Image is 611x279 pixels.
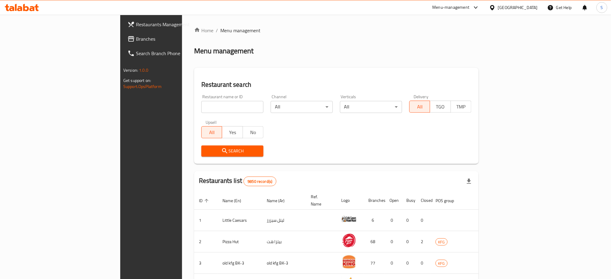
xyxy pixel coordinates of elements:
[601,4,603,11] span: S
[201,146,263,157] button: Search
[364,191,385,210] th: Branches
[123,17,222,32] a: Restaurants Management
[199,197,210,204] span: ID
[340,101,402,113] div: All
[136,50,218,57] span: Search Branch Phone
[206,120,217,124] label: Upsell
[194,46,254,56] h2: Menu management
[201,80,471,89] h2: Restaurant search
[123,83,162,90] a: Support.OpsPlatform
[218,210,262,231] td: Little Caesars
[409,101,430,113] button: All
[436,260,447,267] span: KFG
[433,102,448,111] span: TGO
[498,4,538,11] div: [GEOGRAPHIC_DATA]
[204,128,220,137] span: All
[262,210,306,231] td: ليتل سيزرز
[414,95,429,99] label: Delivery
[436,197,462,204] span: POS group
[430,101,451,113] button: TGO
[416,191,431,210] th: Closed
[206,147,259,155] span: Search
[416,231,431,252] td: 2
[136,35,218,42] span: Branches
[201,101,263,113] input: Search for restaurant name or ID..
[201,126,222,138] button: All
[267,197,292,204] span: Name (Ar)
[222,197,249,204] span: Name (En)
[402,231,416,252] td: 0
[385,231,402,252] td: 0
[199,176,276,186] h2: Restaurants list
[123,46,222,61] a: Search Branch Phone
[402,191,416,210] th: Busy
[244,177,276,186] div: Total records count
[342,254,357,269] img: old kfg BK-3
[262,231,306,252] td: بيتزا هت
[342,233,357,248] img: Pizza Hut
[225,128,240,137] span: Yes
[123,77,151,84] span: Get support on:
[271,101,333,113] div: All
[218,252,262,274] td: old kfg BK-3
[412,102,428,111] span: All
[194,27,479,34] nav: breadcrumb
[436,239,447,246] span: KFG
[243,126,263,138] button: No
[337,191,364,210] th: Logo
[220,27,260,34] span: Menu management
[385,191,402,210] th: Open
[218,231,262,252] td: Pizza Hut
[364,252,385,274] td: 77
[342,212,357,227] img: Little Caesars
[402,210,416,231] td: 0
[385,210,402,231] td: 0
[402,252,416,274] td: 0
[385,252,402,274] td: 0
[311,193,329,208] span: Ref. Name
[453,102,469,111] span: TMP
[222,126,243,138] button: Yes
[433,4,470,11] div: Menu-management
[451,101,471,113] button: TMP
[364,210,385,231] td: 6
[136,21,218,28] span: Restaurants Management
[244,179,276,184] span: 9850 record(s)
[123,66,138,74] span: Version:
[416,252,431,274] td: 0
[462,174,476,189] div: Export file
[123,32,222,46] a: Branches
[262,252,306,274] td: old kfg BK-3
[416,210,431,231] td: 0
[245,128,261,137] span: No
[364,231,385,252] td: 68
[139,66,148,74] span: 1.0.0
